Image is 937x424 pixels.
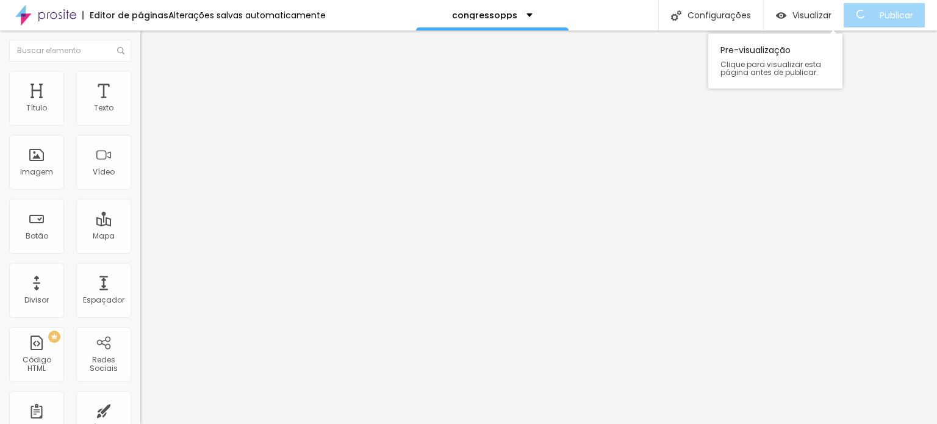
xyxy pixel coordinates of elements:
div: Pre-visualização [708,34,842,88]
div: Texto [94,104,113,112]
img: Icone [671,10,681,21]
span: Visualizar [792,10,831,20]
iframe: Editor [140,31,937,424]
div: Editor de páginas [82,11,168,20]
div: Título [26,104,47,112]
div: Alterações salvas automaticamente [168,11,326,20]
div: Redes Sociais [79,356,127,373]
img: Icone [117,47,124,54]
img: view-1.svg [776,10,786,21]
div: Divisor [24,296,49,304]
p: congressopps [452,11,517,20]
div: Espaçador [83,296,124,304]
div: Mapa [93,232,115,240]
span: Clique para visualizar esta página antes de publicar. [720,60,830,76]
button: Publicar [844,3,925,27]
input: Buscar elemento [9,40,131,62]
div: Imagem [20,168,53,176]
div: Botão [26,232,48,240]
div: Código HTML [12,356,60,373]
div: Vídeo [93,168,115,176]
button: Visualizar [764,3,844,27]
span: Publicar [880,10,913,20]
